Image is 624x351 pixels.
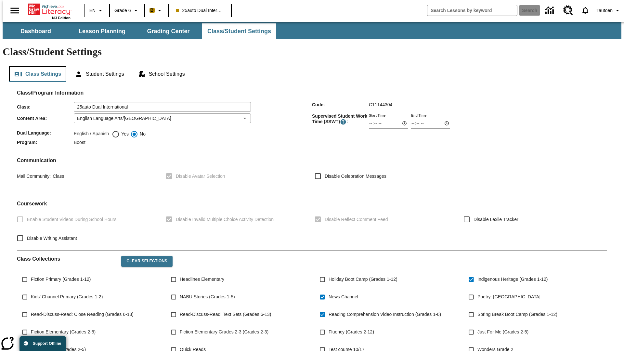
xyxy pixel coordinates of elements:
[202,23,276,39] button: Class/Student Settings
[28,2,71,20] div: Home
[74,140,85,145] span: Boost
[74,102,251,112] input: Class
[120,131,129,137] span: Yes
[17,140,74,145] span: Program :
[17,104,74,110] span: Class :
[70,23,135,39] button: Lesson Planning
[9,66,615,82] div: Class/Student Settings
[329,276,397,283] span: Holiday Boot Camp (Grades 1-12)
[112,5,142,16] button: Grade: Grade 6, Select a grade
[114,7,131,14] span: Grade 6
[19,336,66,351] button: Support Offline
[74,130,109,138] label: English / Spanish
[136,23,201,39] button: Grading Center
[477,311,557,318] span: Spring Break Boot Camp (Grades 1-12)
[27,216,116,223] span: Enable Student Videos During School Hours
[369,113,385,118] label: Start Time
[31,329,96,335] span: Fiction Elementary (Grades 2-5)
[411,113,426,118] label: End Time
[17,201,607,207] h2: Course work
[17,130,74,136] span: Dual Language :
[577,2,594,19] a: Notifications
[325,173,386,180] span: Disable Celebration Messages
[477,276,548,283] span: Indigenous Heritage (Grades 1-12)
[51,174,64,179] span: Class
[180,329,268,335] span: Fiction Elementary Grades 2-3 (Grades 2-3)
[594,5,624,16] button: Profile/Settings
[31,276,91,283] span: Fiction Primary (Grades 1-12)
[86,5,107,16] button: Language: EN, Select a language
[329,293,358,300] span: News Channel
[33,341,61,346] span: Support Offline
[329,311,441,318] span: Reading Comprehension Video Instruction (Grades 1-6)
[74,113,251,123] div: English Language Arts/[GEOGRAPHIC_DATA]
[121,256,172,267] button: Clear Selections
[312,113,369,125] span: Supervised Student Work Time (SSWT) :
[147,5,166,16] button: Boost Class color is peach. Change class color
[3,23,68,39] button: Dashboard
[541,2,559,19] a: Data Center
[17,201,607,245] div: Coursework
[28,3,71,16] a: Home
[17,116,74,121] span: Content Area :
[427,5,517,16] input: search field
[17,256,116,262] h2: Class Collections
[3,23,277,39] div: SubNavbar
[312,102,369,107] span: Code :
[89,7,96,14] span: EN
[5,1,24,20] button: Open side menu
[559,2,577,19] a: Resource Center, Will open in new tab
[176,216,274,223] span: Disable Invalid Multiple Choice Activity Detection
[133,66,190,82] button: School Settings
[180,311,271,318] span: Read-Discuss-Read: Text Sets (Grades 6-13)
[477,329,528,335] span: Just For Me (Grades 2-5)
[17,157,607,190] div: Communication
[325,216,388,223] span: Disable Reflect Comment Feed
[150,6,154,14] span: B
[9,66,66,82] button: Class Settings
[17,157,607,163] h2: Communication
[27,235,77,242] span: Disable Writing Assistant
[329,329,374,335] span: Fluency (Grades 2-12)
[138,131,146,137] span: No
[477,293,540,300] span: Poetry: [GEOGRAPHIC_DATA]
[340,119,346,125] button: Supervised Student Work Time is the timeframe when students can take LevelSet and when lessons ar...
[17,174,51,179] span: Mail Community :
[52,16,71,20] span: NJ Edition
[176,7,224,14] span: 25auto Dual International
[369,102,392,107] span: C11144304
[596,7,613,14] span: Tautoen
[176,173,225,180] span: Disable Avatar Selection
[3,22,621,39] div: SubNavbar
[180,293,235,300] span: NABU Stories (Grades 1-5)
[474,216,518,223] span: Disable Lexile Tracker
[17,96,607,147] div: Class/Program Information
[3,46,621,58] h1: Class/Student Settings
[31,293,103,300] span: Kids' Channel Primary (Grades 1-2)
[70,66,129,82] button: Student Settings
[17,90,607,96] h2: Class/Program Information
[31,311,134,318] span: Read-Discuss-Read: Close Reading (Grades 6-13)
[180,276,224,283] span: Headlines Elementary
